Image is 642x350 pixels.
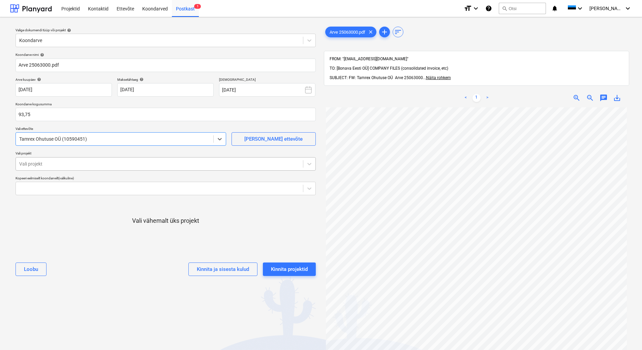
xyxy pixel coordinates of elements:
p: [DEMOGRAPHIC_DATA] [219,77,315,83]
i: keyboard_arrow_down [472,4,480,12]
div: Kinnita ja sisesta kulud [197,265,249,274]
div: Kinnita projektid [271,265,308,274]
span: sort [394,28,402,36]
span: ... [423,75,451,80]
button: Kinnita ja sisesta kulud [188,262,257,276]
div: Loobu [24,265,38,274]
button: [PERSON_NAME] ettevõte [232,132,316,146]
span: Näita rohkem [426,75,451,80]
span: help [36,77,41,81]
span: help [66,28,71,32]
span: search [502,6,507,11]
button: Kinnita projektid [263,262,316,276]
div: Arve kuupäev [16,77,112,82]
i: Abikeskus [485,4,492,12]
span: Arve 25063000.pdf [326,30,369,35]
i: keyboard_arrow_down [624,4,632,12]
span: TO: [Bonava Eesti OÜ] COMPANY FILES (consolidated invoice, etc) [330,66,448,71]
span: save_alt [613,94,621,102]
button: Loobu [16,262,47,276]
p: Vali ettevõte [16,127,226,132]
span: zoom_in [573,94,581,102]
span: SUBJECT: FW: Tamrex Ohutuse OÜ Arve 25063000 [330,75,423,80]
p: Vali vähemalt üks projekt [132,217,199,225]
input: Arve kuupäeva pole määratud. [16,83,112,97]
i: notifications [551,4,558,12]
input: Koondarve kogusumma [16,108,316,121]
a: Page 1 is your current page [472,94,481,102]
div: Kopeeri eelmiselt koondarvelt (valikuline) [16,176,316,180]
span: 1 [194,4,201,9]
input: Tähtaega pole määratud [117,83,214,97]
span: [PERSON_NAME] [589,6,623,11]
a: Next page [483,94,491,102]
button: [DATE] [219,83,315,97]
span: chat [600,94,608,102]
p: Koondarve kogusumma [16,102,316,108]
span: clear [367,28,375,36]
span: help [138,77,144,81]
span: add [380,28,389,36]
a: Previous page [462,94,470,102]
div: Koondarve nimi [16,53,316,57]
div: Valige dokumendi tüüp või projekt [16,28,316,32]
div: Maksetähtaeg [117,77,214,82]
div: [PERSON_NAME] ettevõte [244,135,303,143]
div: Arve 25063000.pdf [325,27,376,37]
button: Otsi [499,3,546,14]
span: FROM: "[EMAIL_ADDRESS][DOMAIN_NAME]" [330,57,408,61]
span: zoom_out [586,94,594,102]
i: format_size [464,4,472,12]
input: Koondarve nimi [16,59,316,72]
span: help [39,53,44,57]
i: keyboard_arrow_down [576,4,584,12]
iframe: Chat Widget [608,318,642,350]
p: Vali projekt [16,151,316,157]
